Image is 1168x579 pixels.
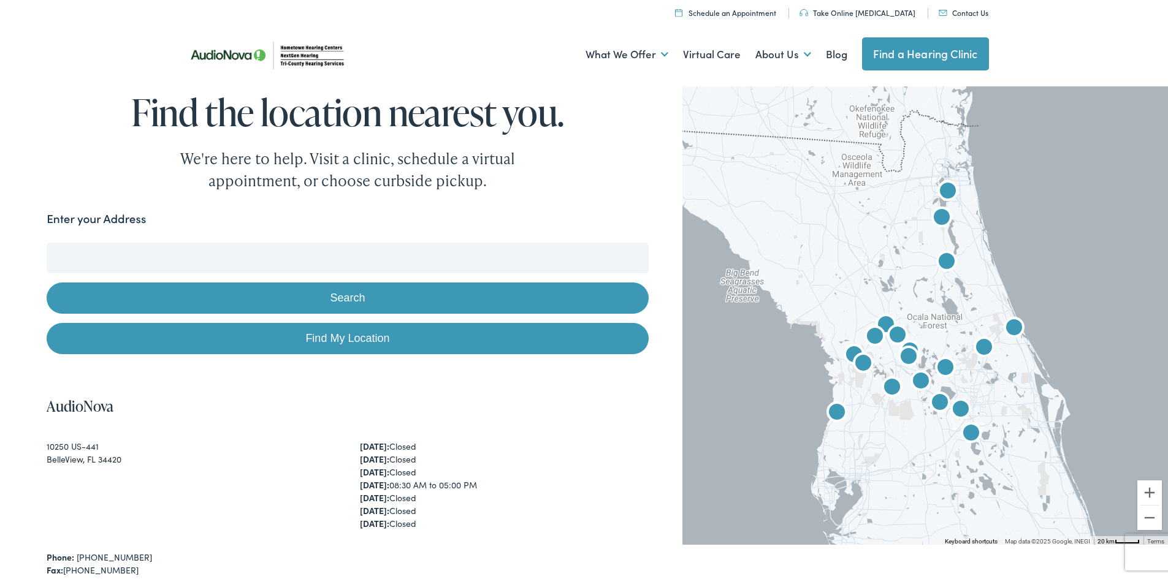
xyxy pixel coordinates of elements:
strong: [DATE]: [360,440,389,452]
strong: Phone: [47,551,74,563]
div: 10250 US-441 [47,440,335,453]
div: AudioNova [906,368,936,397]
a: Find My Location [47,323,648,354]
button: Keyboard shortcuts [945,537,998,546]
button: Search [47,282,648,314]
div: AudioNova [894,343,923,373]
div: AudioNova [931,354,960,384]
img: Google [685,529,726,545]
div: AudioNova [956,420,986,449]
a: About Us [755,32,811,77]
a: Virtual Care [683,32,741,77]
strong: [DATE]: [360,466,389,478]
div: AudioNova [877,374,907,403]
a: Open this area in Google Maps (opens a new window) [685,529,726,545]
div: AudioNova [883,322,912,351]
strong: Fax: [47,564,63,576]
div: NextGen Hearing by AudioNova [933,178,963,207]
img: utility icon [675,9,682,17]
a: Contact Us [939,7,988,18]
input: Enter your address or zip code [47,243,648,273]
div: BelleView, FL 34420 [47,453,335,466]
span: Map data ©2025 Google, INEGI [1005,538,1090,545]
span: 20 km [1097,538,1115,545]
img: utility icon [939,10,947,16]
a: AudioNova [47,396,113,416]
strong: [DATE]: [360,491,389,504]
div: [PHONE_NUMBER] [47,564,648,577]
a: Take Online [MEDICAL_DATA] [800,7,915,18]
img: utility icon [800,9,808,17]
strong: [DATE]: [360,479,389,491]
div: Tri-County Hearing Services by AudioNova [925,389,955,418]
a: [PHONE_NUMBER] [77,551,152,563]
a: What We Offer [586,32,668,77]
div: AudioNova [946,396,975,425]
a: Find a Hearing Clinic [862,37,989,70]
h1: Find the location nearest you. [47,92,648,132]
div: AudioNova [927,204,956,233]
div: Tri-County Hearing Services by AudioNova [871,311,901,341]
div: AudioNova [860,323,890,352]
strong: [DATE]: [360,453,389,465]
strong: [DATE]: [360,504,389,517]
button: Zoom in [1137,480,1162,505]
div: Hometown Hearing by AudioNova [999,314,1029,344]
button: Zoom out [1137,505,1162,530]
div: NextGen Hearing by AudioNova [932,248,961,278]
div: AudioNova [969,334,999,363]
div: AudioNova [839,341,869,371]
div: Tri-County Hearing Services by AudioNova [822,399,852,428]
button: Map Scale: 20 km per 37 pixels [1094,536,1143,545]
div: We're here to help. Visit a clinic, schedule a virtual appointment, or choose curbside pickup. [151,148,544,192]
strong: [DATE]: [360,517,389,529]
div: Tri-County Hearing Services by AudioNova [849,350,878,379]
a: Schedule an Appointment [675,7,776,18]
a: Blog [826,32,847,77]
div: Closed Closed Closed 08:30 AM to 05:00 PM Closed Closed Closed [360,440,649,530]
label: Enter your Address [47,210,146,228]
div: AudioNova [895,338,925,367]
